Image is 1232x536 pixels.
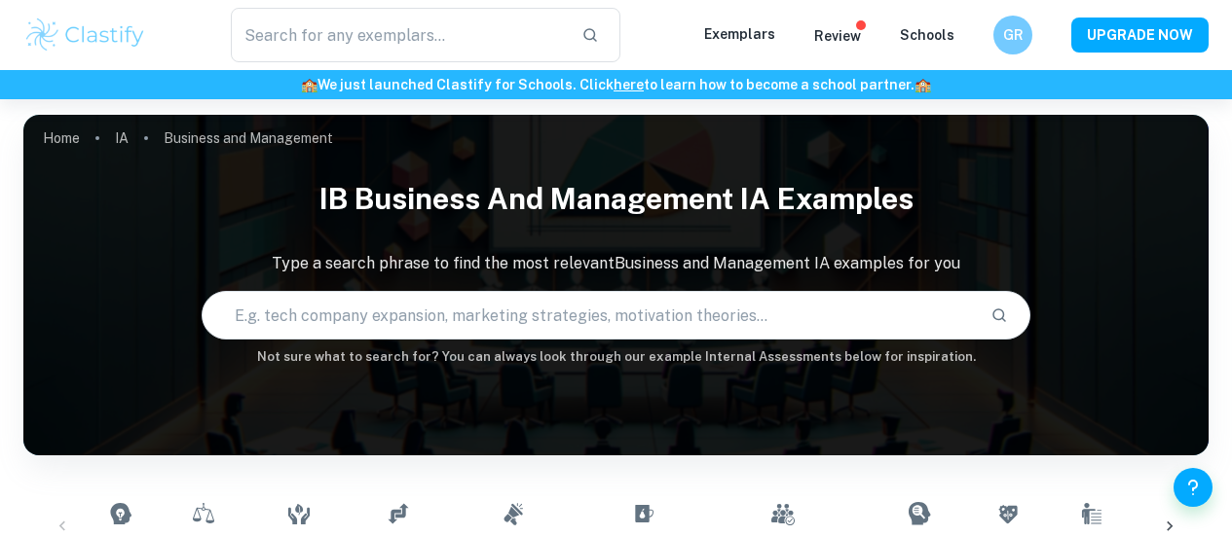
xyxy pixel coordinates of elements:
[23,16,147,54] img: Clastify logo
[704,23,775,45] p: Exemplars
[231,8,566,62] input: Search for any exemplars...
[43,125,80,152] a: Home
[164,127,333,149] p: Business and Management
[983,299,1016,332] button: Search
[814,25,861,47] p: Review
[1174,468,1213,507] button: Help and Feedback
[614,77,644,92] a: here
[23,347,1209,367] h6: Not sure what to search for? You can always look through our example Internal Assessments below f...
[1002,24,1025,46] h6: GR
[1071,18,1209,53] button: UPGRADE NOW
[203,288,976,342] input: E.g. tech company expansion, marketing strategies, motivation theories...
[23,169,1209,229] h1: IB Business and Management IA examples
[23,252,1209,275] p: Type a search phrase to find the most relevant Business and Management IA examples for you
[900,27,954,43] a: Schools
[115,125,129,152] a: IA
[301,77,317,92] span: 🏫
[4,74,1228,95] h6: We just launched Clastify for Schools. Click to learn how to become a school partner.
[915,77,931,92] span: 🏫
[993,16,1032,54] button: GR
